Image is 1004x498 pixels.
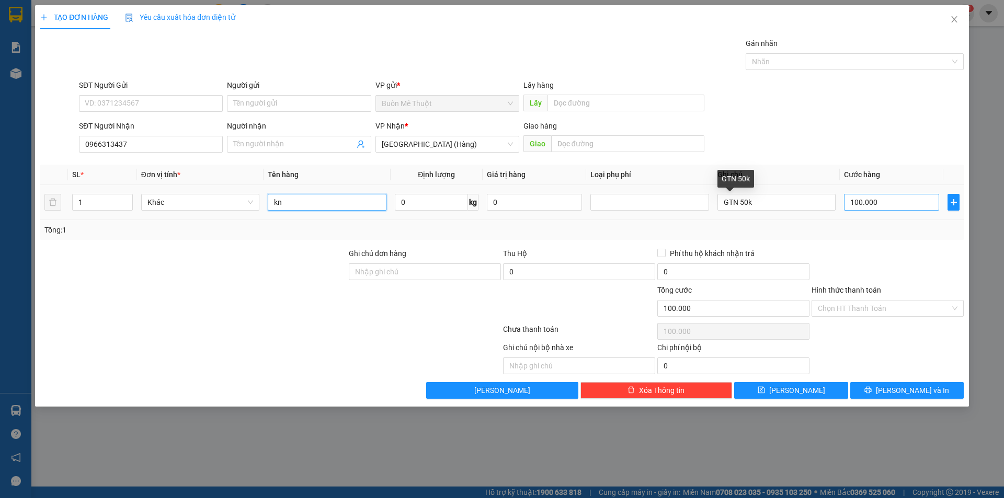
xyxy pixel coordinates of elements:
[639,385,684,396] span: Xóa Thông tin
[72,170,81,179] span: SL
[523,81,554,89] span: Lấy hàng
[758,386,765,395] span: save
[9,9,115,21] div: Buôn Mê Thuột
[44,224,387,236] div: Tổng: 1
[734,382,848,399] button: save[PERSON_NAME]
[547,95,704,111] input: Dọc đường
[474,385,530,396] span: [PERSON_NAME]
[713,165,840,185] th: Ghi chú
[812,286,881,294] label: Hình thức thanh toán
[147,194,253,210] span: Khác
[746,39,778,48] label: Gán nhãn
[125,13,235,21] span: Yêu cầu xuất hóa đơn điện tử
[349,263,501,280] input: Ghi chú đơn hàng
[502,323,656,342] div: Chưa thanh toán
[948,198,959,206] span: plus
[141,170,180,179] span: Đơn vị tính
[418,170,455,179] span: Định lượng
[850,382,964,399] button: printer[PERSON_NAME] và In
[426,382,578,399] button: [PERSON_NAME]
[657,342,809,357] div: Chi phí nội bộ
[382,136,513,152] span: Đà Nẵng (Hàng)
[769,385,825,396] span: [PERSON_NAME]
[503,357,655,374] input: Nhập ghi chú
[122,9,229,45] div: [GEOGRAPHIC_DATA] (Hàng)
[950,15,959,24] span: close
[523,135,551,152] span: Giao
[227,79,371,91] div: Người gửi
[122,45,229,60] div: 0357667106
[268,194,386,211] input: VD: Bàn, Ghế
[551,135,704,152] input: Dọc đường
[375,79,519,91] div: VP gửi
[122,9,147,20] span: Nhận:
[586,165,713,185] th: Loại phụ phí
[121,68,135,79] span: CC :
[79,120,223,132] div: SĐT Người Nhận
[40,13,108,21] span: TẠO ĐƠN HÀNG
[627,386,635,395] span: delete
[121,66,230,80] div: 50.000
[876,385,949,396] span: [PERSON_NAME] và In
[580,382,733,399] button: deleteXóa Thông tin
[487,194,582,211] input: 0
[487,170,526,179] span: Giá trị hàng
[227,120,371,132] div: Người nhận
[9,10,25,21] span: Gửi:
[503,249,527,258] span: Thu Hộ
[717,194,836,211] input: Ghi Chú
[948,194,959,211] button: plus
[940,5,969,34] button: Close
[468,194,478,211] span: kg
[657,286,692,294] span: Tổng cước
[125,14,133,22] img: icon
[382,96,513,111] span: Buôn Mê Thuột
[503,342,655,357] div: Ghi chú nội bộ nhà xe
[357,140,365,148] span: user-add
[79,79,223,91] div: SĐT Người Gửi
[349,249,406,258] label: Ghi chú đơn hàng
[44,194,61,211] button: delete
[375,122,405,130] span: VP Nhận
[666,248,759,259] span: Phí thu hộ khách nhận trả
[523,95,547,111] span: Lấy
[40,14,48,21] span: plus
[717,170,754,188] div: GTN 50k
[268,170,299,179] span: Tên hàng
[523,122,557,130] span: Giao hàng
[844,170,880,179] span: Cước hàng
[864,386,872,395] span: printer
